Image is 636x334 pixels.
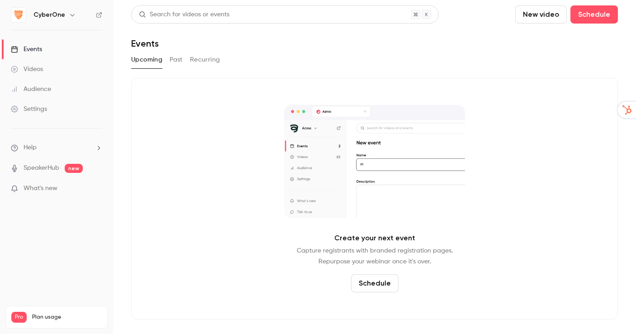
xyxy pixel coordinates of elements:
[190,52,220,67] button: Recurring
[24,184,57,193] span: What's new
[351,274,399,292] button: Schedule
[11,312,27,323] span: Pro
[170,52,183,67] button: Past
[11,105,47,114] div: Settings
[65,164,83,173] span: new
[24,163,59,173] a: SpeakerHub
[11,65,43,74] div: Videos
[131,52,162,67] button: Upcoming
[33,10,65,19] h6: CyberOne
[11,85,51,94] div: Audience
[91,185,102,193] iframe: Noticeable Trigger
[297,245,453,267] p: Capture registrants with branded registration pages. Repurpose your webinar once it's over.
[515,5,567,24] button: New video
[131,38,159,49] h1: Events
[11,143,102,153] li: help-dropdown-opener
[32,314,102,321] span: Plan usage
[11,45,42,54] div: Events
[334,233,415,243] p: Create your next event
[24,143,37,153] span: Help
[139,10,229,19] div: Search for videos or events
[11,8,26,22] img: CyberOne
[570,5,618,24] button: Schedule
